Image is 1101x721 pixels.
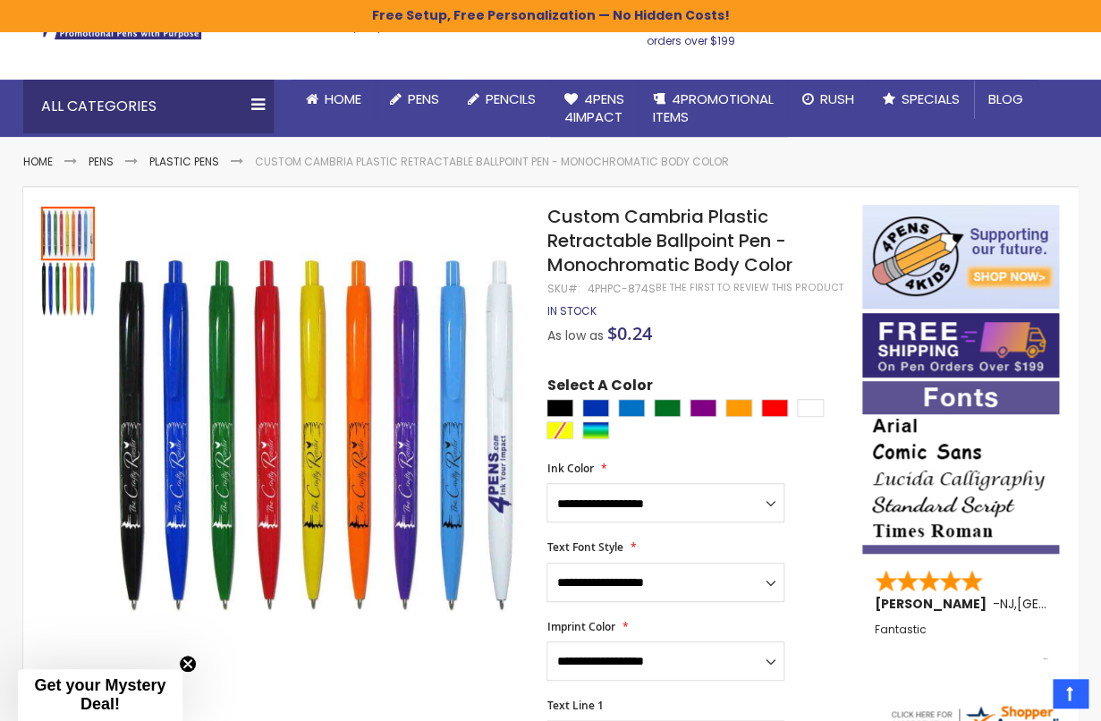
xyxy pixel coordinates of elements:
span: Select A Color [546,376,652,400]
span: 4PROMOTIONAL ITEMS [653,89,774,126]
div: Custom Cambria Plastic Retractable Ballpoint Pen - Monochromatic Body Color [41,205,97,260]
button: Close teaser [179,655,197,673]
a: Top [1053,679,1088,708]
a: Rush [788,80,868,119]
li: Custom Cambria Plastic Retractable Ballpoint Pen - Monochromatic Body Color [255,155,729,169]
span: As low as [546,327,603,344]
div: 4PHPC-874S [587,282,655,296]
img: Custom Cambria Plastic Retractable Ballpoint Pen - Monochromatic Body Color [41,262,95,316]
span: Specials [902,89,960,108]
span: Home [325,89,361,108]
span: $0.24 [606,321,651,345]
span: Rush [820,89,854,108]
div: Black [546,399,573,417]
a: Pens [89,154,114,169]
div: Red [761,399,788,417]
img: Custom Cambria Plastic Retractable Ballpoint Pen - Monochromatic Body Color [114,231,523,640]
strong: SKU [546,281,580,296]
a: Blog [974,80,1037,119]
span: Get your Mystery Deal! [34,676,165,713]
span: [PERSON_NAME] [875,595,993,613]
span: Imprint Color [546,619,614,634]
span: Pens [408,89,439,108]
div: Assorted [582,421,609,439]
img: Free shipping on orders over $199 [862,313,1059,377]
span: NJ [1000,595,1014,613]
a: Home [292,80,376,119]
span: Text Line 1 [546,698,603,713]
span: Ink Color [546,461,593,476]
span: Custom Cambria Plastic Retractable Ballpoint Pen - Monochromatic Body Color [546,204,792,277]
a: Be the first to review this product [655,281,843,294]
span: Pencils [486,89,536,108]
a: 4Pens4impact [550,80,639,138]
div: Fantastic [875,623,1048,662]
a: 4PROMOTIONALITEMS [639,80,788,138]
span: In stock [546,303,596,318]
div: Blue Light [618,399,645,417]
div: Green [654,399,681,417]
div: Blue [582,399,609,417]
div: White [797,399,824,417]
span: 4Pens 4impact [564,89,624,126]
img: font-personalization-examples [862,381,1059,554]
span: Blog [988,89,1023,108]
a: Plastic Pens [149,154,219,169]
a: Pens [376,80,453,119]
div: Purple [690,399,716,417]
a: Home [23,154,53,169]
div: Custom Cambria Plastic Retractable Ballpoint Pen - Monochromatic Body Color [41,260,95,316]
div: Availability [546,304,596,318]
div: All Categories [23,80,274,133]
a: Specials [868,80,974,119]
span: Text Font Style [546,539,622,555]
img: 4pens 4 kids [862,205,1059,309]
div: Orange [725,399,752,417]
a: Pencils [453,80,550,119]
div: Get your Mystery Deal!Close teaser [18,669,182,721]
